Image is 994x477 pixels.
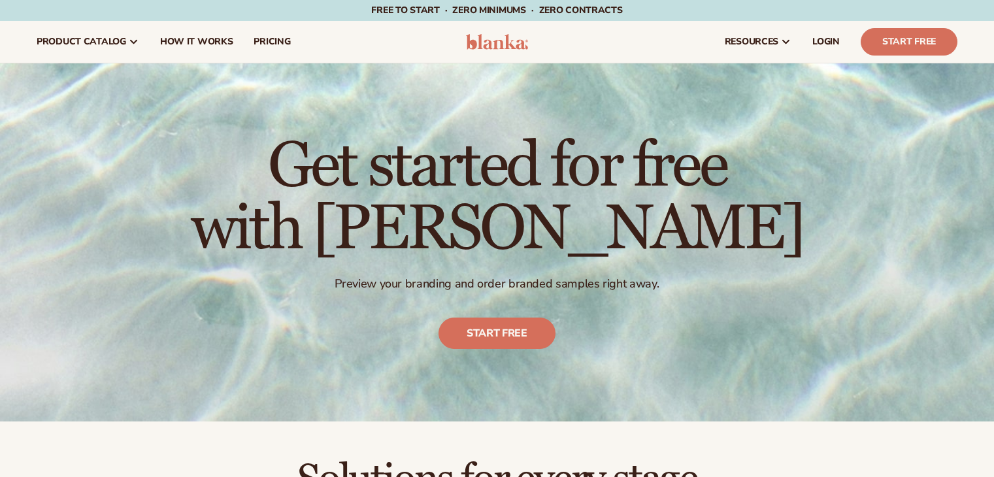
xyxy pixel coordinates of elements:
a: How It Works [150,21,244,63]
a: LOGIN [802,21,850,63]
span: LOGIN [812,37,840,47]
p: Preview your branding and order branded samples right away. [191,276,803,291]
a: product catalog [26,21,150,63]
a: pricing [243,21,301,63]
a: Start free [439,318,555,350]
span: How It Works [160,37,233,47]
span: resources [725,37,778,47]
span: Free to start · ZERO minimums · ZERO contracts [371,4,622,16]
h1: Get started for free with [PERSON_NAME] [191,135,803,261]
span: product catalog [37,37,126,47]
a: resources [714,21,802,63]
img: logo [466,34,528,50]
span: pricing [254,37,290,47]
a: Start Free [861,28,957,56]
